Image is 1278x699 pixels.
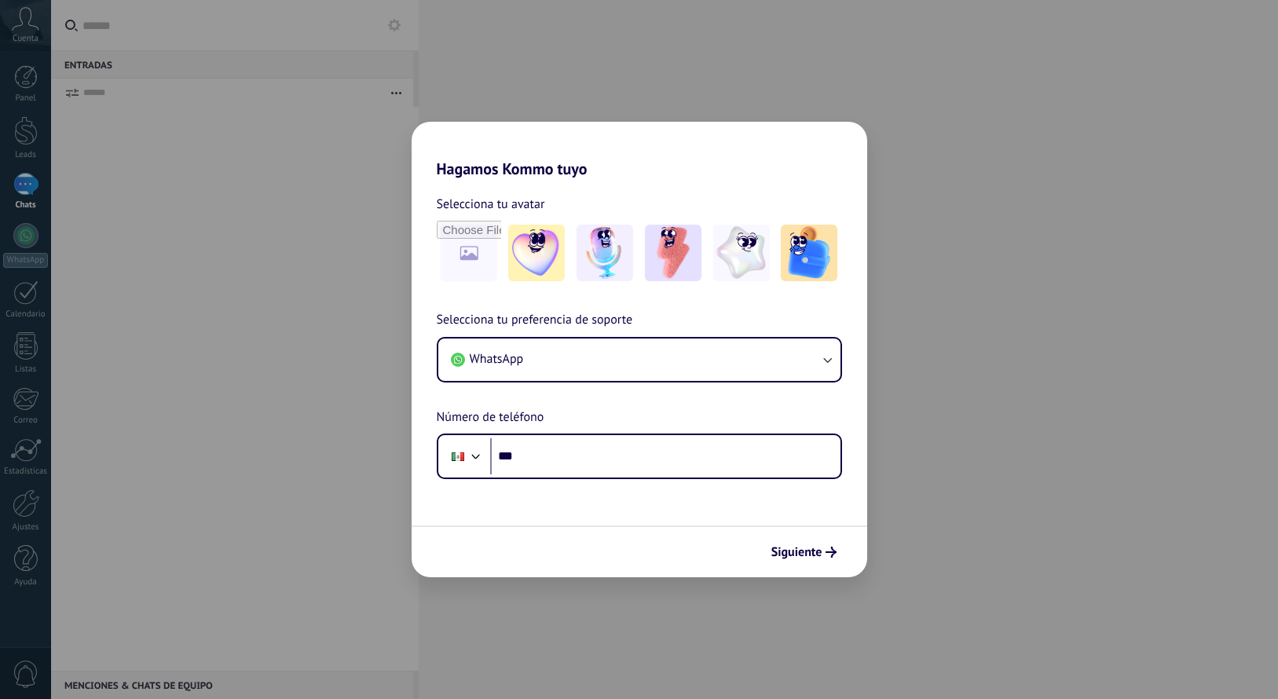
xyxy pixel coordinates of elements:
[437,310,633,331] span: Selecciona tu preferencia de soporte
[645,225,701,281] img: -3.jpeg
[764,539,844,565] button: Siguiente
[412,122,867,178] h2: Hagamos Kommo tuyo
[443,440,473,473] div: Mexico: + 52
[713,225,770,281] img: -4.jpeg
[577,225,633,281] img: -2.jpeg
[438,339,840,381] button: WhatsApp
[437,194,545,214] span: Selecciona tu avatar
[508,225,565,281] img: -1.jpeg
[771,547,822,558] span: Siguiente
[437,408,544,428] span: Número de teléfono
[781,225,837,281] img: -5.jpeg
[470,351,524,367] span: WhatsApp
